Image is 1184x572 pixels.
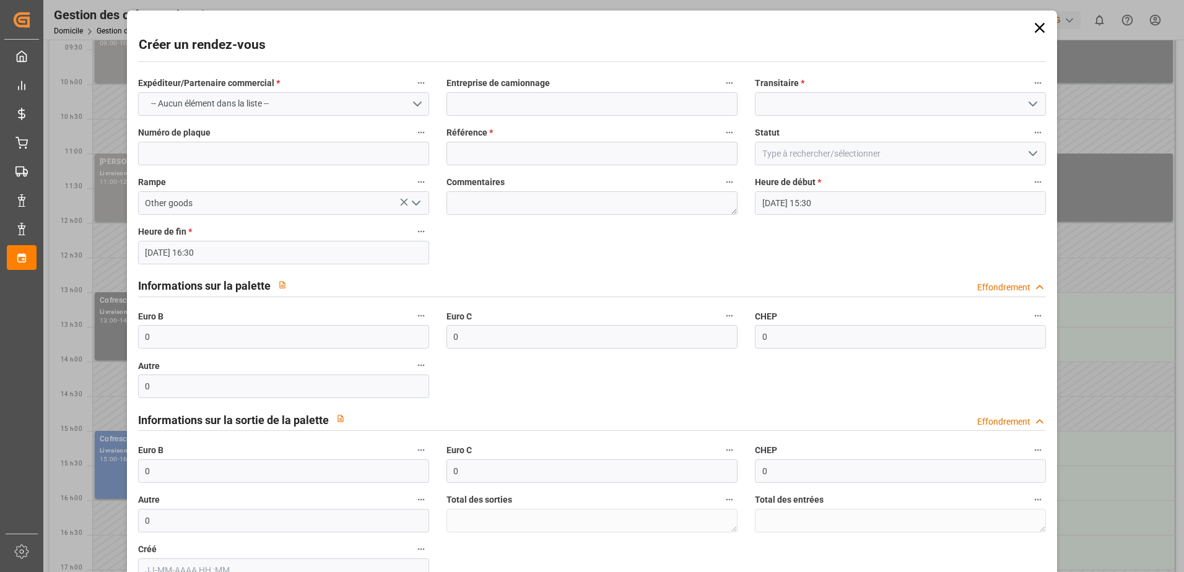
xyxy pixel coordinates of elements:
font: CHEP [755,311,777,321]
font: Expéditeur/Partenaire commercial [138,78,274,88]
button: CHEP [1030,442,1046,458]
font: Commentaires [446,177,505,187]
font: Autre [138,495,160,505]
font: Euro B [138,445,163,455]
button: Total des sorties [721,492,738,508]
button: Heure de fin * [413,223,429,240]
button: Autre [413,357,429,373]
input: JJ-MM-AAAA HH :MM [138,241,429,264]
font: Euro C [446,445,472,455]
font: Autre [138,361,160,371]
font: Numéro de plaque [138,128,211,137]
h2: Créer un rendez-vous [139,35,266,55]
button: Euro C [721,308,738,324]
font: Transitaire [755,78,799,88]
button: Créé [413,541,429,557]
div: Effondrement [977,281,1030,294]
button: Ouvrir le menu [406,194,424,213]
button: Rampe [413,174,429,190]
font: Heure de fin [138,227,186,236]
font: Euro B [138,311,163,321]
font: Créé [138,544,157,554]
button: Euro C [721,442,738,458]
font: Rampe [138,177,166,187]
h2: Informations sur la palette [138,277,271,294]
button: View description [329,407,352,430]
button: Statut [1030,124,1046,141]
button: Transitaire * [1030,75,1046,91]
button: Euro B [413,442,429,458]
font: Entreprise de camionnage [446,78,550,88]
button: Référence * [721,124,738,141]
font: Référence [446,128,487,137]
button: Expéditeur/Partenaire commercial * [413,75,429,91]
font: Heure de début [755,177,816,187]
button: CHEP [1030,308,1046,324]
h2: Informations sur la sortie de la palette [138,412,329,428]
font: Total des entrées [755,495,824,505]
button: View description [271,273,294,297]
font: Statut [755,128,780,137]
font: Total des sorties [446,495,512,505]
div: Effondrement [977,415,1030,428]
button: Heure de début * [1030,174,1046,190]
button: Ouvrir le menu [138,92,429,116]
button: Autre [413,492,429,508]
input: Type à rechercher/sélectionner [755,142,1046,165]
button: Euro B [413,308,429,324]
button: Numéro de plaque [413,124,429,141]
span: -- Aucun élément dans la liste -- [145,97,275,110]
button: Ouvrir le menu [1023,95,1042,114]
font: CHEP [755,445,777,455]
button: Commentaires [721,174,738,190]
font: Euro C [446,311,472,321]
input: JJ-MM-AAAA HH :MM [755,191,1046,215]
button: Entreprise de camionnage [721,75,738,91]
input: Type à rechercher/sélectionner [138,191,429,215]
button: Ouvrir le menu [1023,144,1042,163]
button: Total des entrées [1030,492,1046,508]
